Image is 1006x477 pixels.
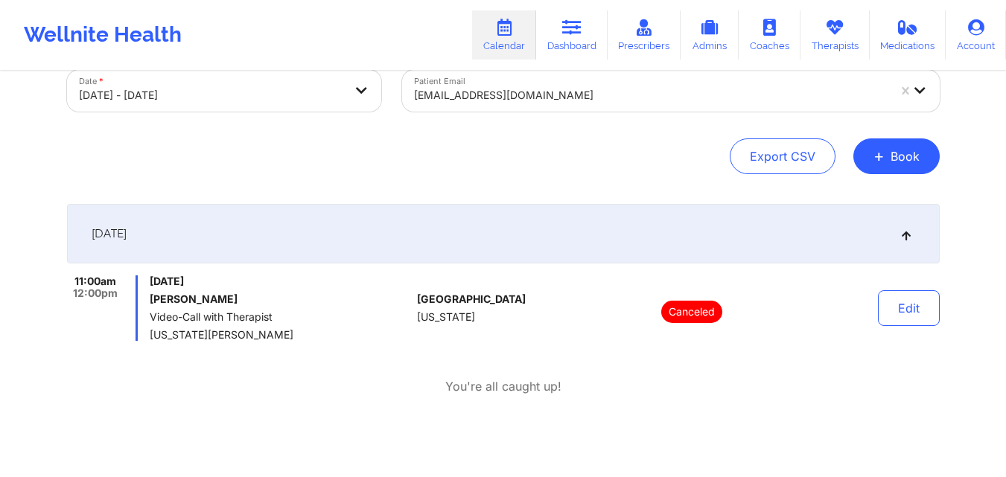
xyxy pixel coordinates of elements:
button: Edit [878,290,940,326]
button: +Book [853,138,940,174]
a: Coaches [739,10,800,60]
a: Therapists [800,10,870,60]
a: Medications [870,10,946,60]
span: Video-Call with Therapist [150,311,411,323]
h6: [PERSON_NAME] [150,293,411,305]
a: Admins [681,10,739,60]
a: Prescribers [608,10,681,60]
span: + [873,152,885,160]
div: [EMAIL_ADDRESS][DOMAIN_NAME] [414,79,888,112]
p: You're all caught up! [445,378,561,395]
span: [DATE] [150,275,411,287]
a: Dashboard [536,10,608,60]
button: Export CSV [730,138,835,174]
a: Calendar [472,10,536,60]
a: Account [946,10,1006,60]
span: [US_STATE] [417,311,475,323]
span: [GEOGRAPHIC_DATA] [417,293,526,305]
span: 11:00am [74,275,116,287]
p: Canceled [661,301,722,323]
span: [US_STATE][PERSON_NAME] [150,329,411,341]
span: [DATE] [92,226,127,241]
div: [DATE] - [DATE] [79,79,344,112]
span: 12:00pm [73,287,118,299]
